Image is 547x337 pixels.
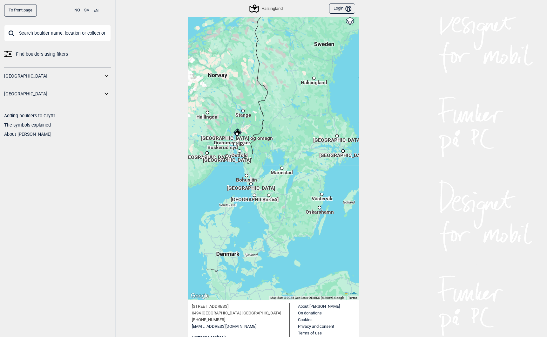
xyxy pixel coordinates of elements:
[231,196,279,197] span: [GEOGRAPHIC_DATA]
[4,132,51,137] a: About [PERSON_NAME]
[192,303,228,310] span: [STREET_ADDRESS]
[335,134,339,138] div: [GEOGRAPHIC_DATA]
[345,292,358,295] a: Leaflet
[192,317,225,323] span: [PHONE_NUMBER]
[318,206,321,210] div: Oskarshamn
[312,195,332,196] span: Västervik
[235,112,251,113] span: Stange
[227,185,275,186] span: [GEOGRAPHIC_DATA]
[205,151,209,155] div: [GEOGRAPHIC_DATA]
[221,141,225,145] div: Buskerud syd
[267,193,271,197] div: Borås
[233,141,244,142] span: Follo
[225,154,229,158] div: [GEOGRAPHIC_DATA]
[93,4,98,17] button: EN
[4,4,37,17] a: To front page
[189,292,210,300] img: Google
[298,304,340,309] a: About [PERSON_NAME]
[262,196,275,197] span: Borås
[231,152,248,153] span: Østfold
[74,4,80,17] button: NO
[4,50,111,59] a: Find boulders using filters
[84,4,89,17] button: SV
[189,292,210,300] a: Open this area in Google Maps (opens a new window)
[271,169,293,170] span: Mariestad
[4,72,103,81] a: [GEOGRAPHIC_DATA]
[344,14,356,28] a: Layers
[4,25,111,41] input: Search boulder name, location or collection
[192,323,256,330] a: [EMAIL_ADDRESS][DOMAIN_NAME]
[319,152,367,153] span: [GEOGRAPHIC_DATA]
[329,3,355,14] button: Login
[214,139,250,140] span: Drammen/Asker
[207,144,238,145] span: Buskerud syd
[312,76,316,80] div: Hälsingland
[253,193,256,197] div: [GEOGRAPHIC_DATA]
[320,192,324,196] div: Västervik
[270,296,344,299] span: Map data ©2025 GeoBasis-DE/BKG (©2009), Google
[183,154,231,155] span: [GEOGRAPHIC_DATA]
[192,310,281,317] span: 0494 [GEOGRAPHIC_DATA], [GEOGRAPHIC_DATA]
[298,324,334,329] a: Privacy and consent
[245,174,248,177] div: Bohuslän
[249,182,253,186] div: [GEOGRAPHIC_DATA]
[236,138,240,142] div: Follo
[280,166,284,170] div: Mariestad
[250,5,282,12] div: Hälsingland
[196,113,219,114] span: Hallingdal
[348,296,357,299] a: Terms (opens in new tab)
[4,113,55,118] a: Adding boulders to Gryttr
[236,176,257,177] span: Bohuslän
[306,209,334,210] span: Oskarshamn
[4,89,103,99] a: [GEOGRAPHIC_DATA]
[301,79,327,80] span: Hälsingland
[16,50,68,59] span: Find boulders using filters
[298,317,313,322] a: Cookies
[4,122,51,127] a: The symbols explained
[298,311,322,315] a: On donations
[206,111,209,114] div: Hallingdal
[238,149,241,153] div: Østfold
[313,137,361,138] span: [GEOGRAPHIC_DATA]
[341,149,345,153] div: [GEOGRAPHIC_DATA]
[201,135,273,136] span: [GEOGRAPHIC_DATA] og omegn
[241,109,245,113] div: Stange
[203,157,251,158] span: [GEOGRAPHIC_DATA]
[298,331,322,335] a: Terms of use
[235,132,239,136] div: [GEOGRAPHIC_DATA] og omegn
[230,136,234,140] div: Drammen/Asker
